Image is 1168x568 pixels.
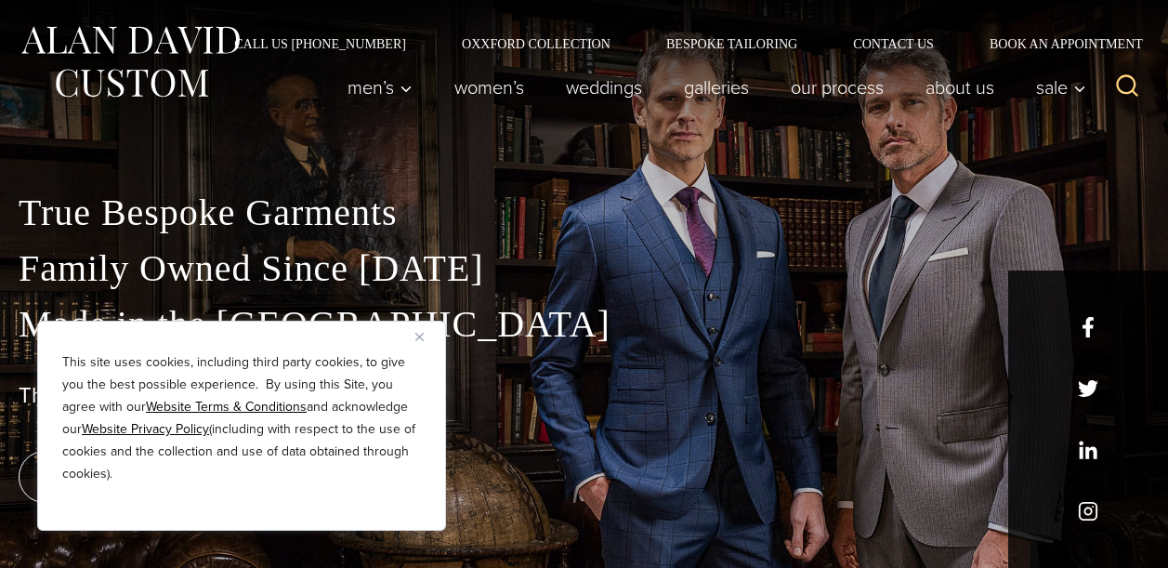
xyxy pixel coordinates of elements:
[434,69,545,106] a: Women’s
[19,451,279,503] a: book an appointment
[1105,65,1149,110] button: View Search Form
[327,69,1096,106] nav: Primary Navigation
[1036,78,1086,97] span: Sale
[19,382,1149,409] h1: The Best Custom Suits NYC Has to Offer
[62,351,421,485] p: This site uses cookies, including third party cookies, to give you the best possible experience. ...
[206,37,1149,50] nav: Secondary Navigation
[348,78,413,97] span: Men’s
[663,69,770,106] a: Galleries
[415,325,438,348] button: Close
[545,69,663,106] a: weddings
[770,69,905,106] a: Our Process
[146,397,307,416] a: Website Terms & Conditions
[825,37,962,50] a: Contact Us
[82,419,209,439] a: Website Privacy Policy
[905,69,1016,106] a: About Us
[19,20,242,103] img: Alan David Custom
[638,37,825,50] a: Bespoke Tailoring
[415,333,424,341] img: Close
[206,37,434,50] a: Call Us [PHONE_NUMBER]
[962,37,1149,50] a: Book an Appointment
[19,185,1149,352] p: True Bespoke Garments Family Owned Since [DATE] Made in the [GEOGRAPHIC_DATA]
[434,37,638,50] a: Oxxford Collection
